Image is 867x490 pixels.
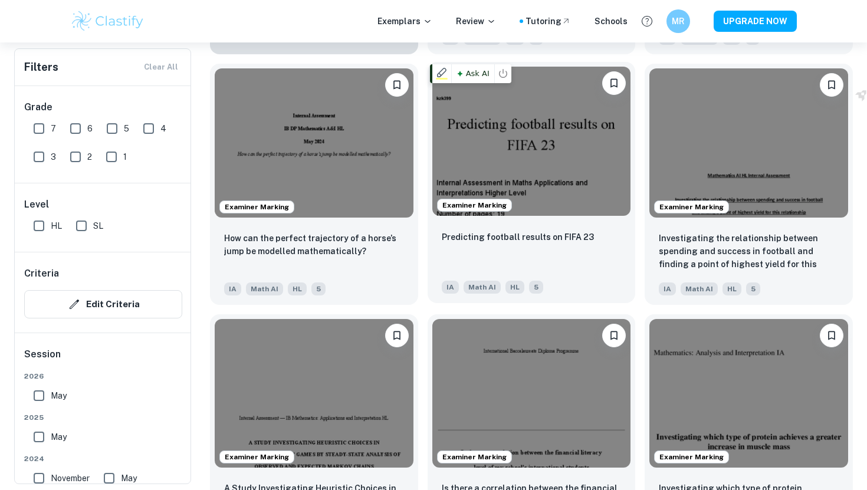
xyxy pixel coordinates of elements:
a: Tutoring [526,15,571,28]
span: 7 [51,122,56,135]
p: How can the perfect trajectory of a horse’s jump be modelled mathematically? [224,232,404,258]
a: Examiner MarkingBookmark Investigating the relationship between spending and success in football ... [645,64,853,304]
span: 3 [51,150,56,163]
img: Math AI IA example thumbnail: How can the perfect trajectory of a hors [215,68,413,217]
span: Math AI [464,281,501,294]
img: Math AI IA example thumbnail: Investigating the relationship between [649,68,848,217]
h6: Level [24,198,182,212]
span: May [51,430,67,443]
img: Math AI IA example thumbnail: Investigating which type of protein achi [649,319,848,468]
span: SL [93,219,103,232]
span: Math AI [246,282,283,295]
img: Clastify logo [70,9,145,33]
span: HL [505,281,524,294]
span: Examiner Marking [220,202,294,212]
button: Bookmark [385,324,409,347]
span: IA [659,282,676,295]
span: HL [288,282,307,295]
span: Examiner Marking [438,200,511,211]
p: Predicting football results on FIFA 23 [442,231,594,244]
span: 2024 [24,453,182,464]
img: Math AI IA example thumbnail: A Study Investigating Heuristic Choices [215,319,413,468]
img: Math AI IA example thumbnail: Is there a correlation between the finan [432,319,631,468]
span: HL [722,282,741,295]
button: UPGRADE NOW [714,11,797,32]
h6: Criteria [24,267,59,281]
span: May [51,389,67,402]
span: 2 [87,150,92,163]
h6: Grade [24,100,182,114]
span: 6 [87,122,93,135]
span: IA [442,281,459,294]
span: 5 [529,281,543,294]
span: 2026 [24,371,182,382]
span: May [121,472,137,485]
a: Examiner MarkingBookmarkHow can the perfect trajectory of a horse’s jump be modelled mathematical... [210,64,418,304]
a: Examiner MarkingBookmarkPredicting football results on FIFA 23IAMath AIHL5 [428,64,636,304]
h6: MR [672,15,685,28]
button: Bookmark [602,71,626,95]
h6: Filters [24,59,58,75]
span: Ask AI [454,66,492,81]
p: Investigating the relationship between spending and success in football and finding a point of hi... [659,232,839,272]
button: Bookmark [385,73,409,97]
span: 2025 [24,412,182,423]
img: Math AI IA example thumbnail: Predicting football results on FIFA 23 [432,67,631,215]
button: Bookmark [602,324,626,347]
a: Schools [595,15,628,28]
span: Examiner Marking [655,202,728,212]
button: Edit Criteria [24,290,182,318]
span: Math AI [681,282,718,295]
span: Examiner Marking [220,452,294,462]
span: 1 [123,150,127,163]
span: 4 [160,122,166,135]
button: Bookmark [820,324,843,347]
button: MR [666,9,690,33]
p: Exemplars [377,15,432,28]
button: Help and Feedback [637,11,657,31]
span: Examiner Marking [438,452,511,462]
span: IA [224,282,241,295]
span: 5 [746,282,760,295]
button: Bookmark [820,73,843,97]
h6: Session [24,347,182,371]
span: 5 [124,122,129,135]
span: November [51,472,90,485]
span: HL [51,219,62,232]
span: 5 [311,282,326,295]
span: Examiner Marking [655,452,728,462]
p: Review [456,15,496,28]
